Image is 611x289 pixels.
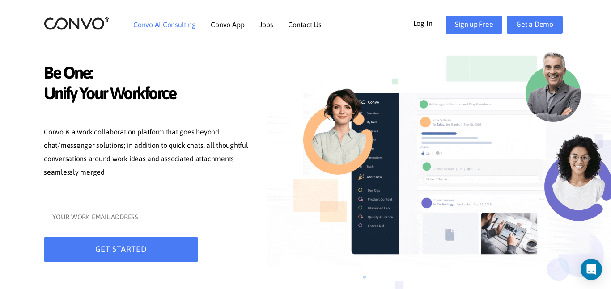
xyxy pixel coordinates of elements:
a: Get a Demo [507,16,563,34]
a: Sign up Free [446,16,502,34]
span: Be One: [44,63,254,85]
a: Convo AI Consulting [133,21,195,28]
a: Contact Us [288,21,322,28]
a: Jobs [259,21,273,28]
span: Unify Your Workforce [44,83,254,106]
img: logo_2.png [44,17,110,30]
a: Log In [413,16,446,30]
input: YOUR WORK EMAIL ADDRESS [44,204,198,230]
p: Convo is a work collaboration platform that goes beyond chat/messenger solutions; in addition to ... [44,126,254,181]
a: Convo App [211,21,244,28]
button: GET STARTED [44,237,198,262]
div: Open Intercom Messenger [581,259,602,280]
